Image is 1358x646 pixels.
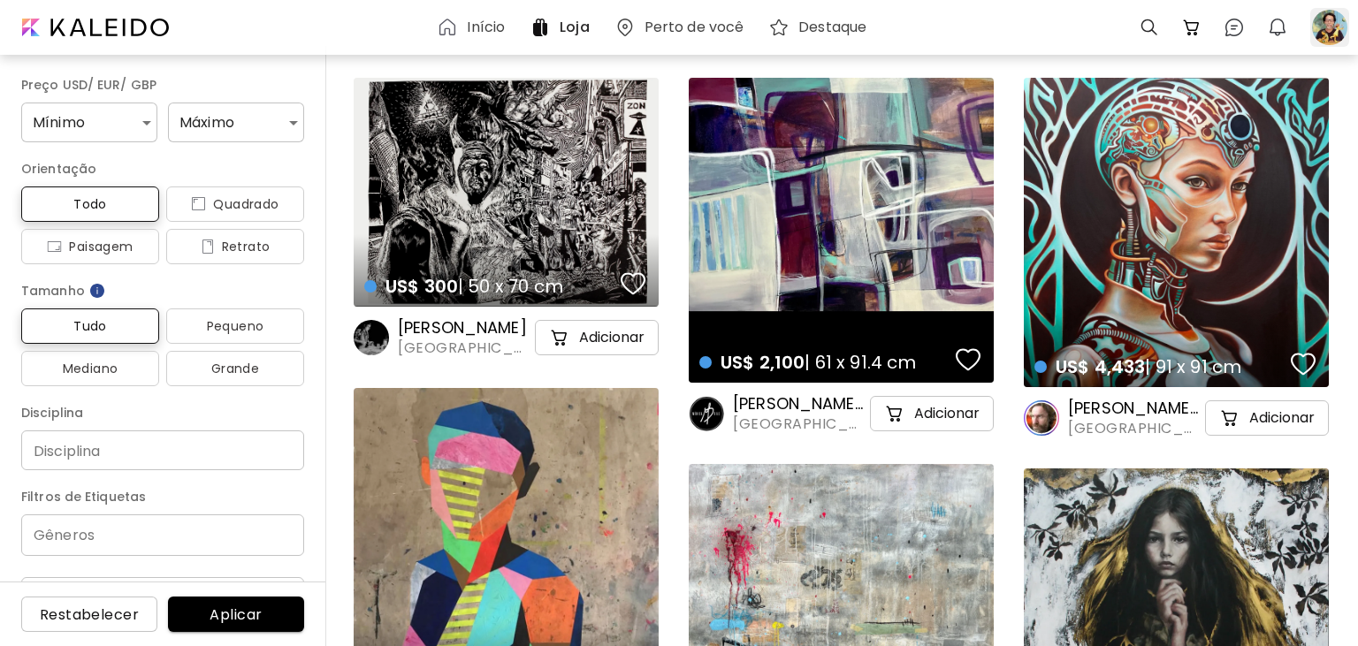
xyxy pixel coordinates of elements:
span: Todo [35,194,145,215]
a: US$ 2,100| 61 x 91.4 cmfavoriteshttps://cdn.kaleido.art/CDN/Artwork/174292/Primary/medium.webp?up... [689,78,994,383]
button: favorites [1286,346,1320,382]
img: cart-icon [884,403,905,424]
button: Mediano [21,351,159,386]
img: info [88,282,106,300]
button: cart-iconAdicionar [535,320,659,355]
button: Todo [21,186,159,222]
button: Pequeno [166,308,304,344]
h6: Filtros de Etiquetas [21,486,304,507]
a: Início [437,17,512,38]
h5: Adicionar [579,329,645,346]
h6: Início [467,20,505,34]
a: [PERSON_NAME][GEOGRAPHIC_DATA], [GEOGRAPHIC_DATA]cart-iconAdicionar [354,317,659,358]
span: [GEOGRAPHIC_DATA], [GEOGRAPHIC_DATA] [398,338,531,358]
a: Loja [530,17,596,38]
h5: Adicionar [914,405,980,422]
h6: [PERSON_NAME] Art [733,393,866,414]
a: Perto de você [614,17,751,38]
button: cart-iconAdicionar [870,396,994,431]
span: Pequeno [180,315,290,337]
h6: Destaque [798,20,866,34]
button: Tudo [21,308,159,344]
span: [GEOGRAPHIC_DATA], [GEOGRAPHIC_DATA] [1068,419,1202,438]
span: Grande [180,358,290,379]
h6: Preço USD/ EUR/ GBP [21,74,304,95]
span: Aplicar [182,605,290,624]
div: Máximo [168,103,304,142]
a: Destaque [768,17,874,38]
span: Quadrado [180,194,290,215]
span: Mediano [35,358,145,379]
button: favorites [951,342,985,377]
button: cart-iconAdicionar [1205,400,1329,436]
img: icon [191,197,206,211]
a: [PERSON_NAME] Art[GEOGRAPHIC_DATA], [GEOGRAPHIC_DATA]cart-iconAdicionar [689,393,994,434]
span: Paisagem [35,236,145,257]
img: cart-icon [1219,407,1240,429]
h6: [PERSON_NAME] [398,317,531,338]
h4: | 50 x 70 cm [364,275,615,298]
h4: | 91 x 91 cm [1034,355,1286,378]
button: Restabelecer [21,597,157,632]
span: US$ 300 [385,274,458,299]
a: US$ 300| 50 x 70 cmfavoriteshttps://cdn.kaleido.art/CDN/Artwork/171422/Primary/medium.webp?update... [354,78,659,307]
span: Restabelecer [35,605,143,624]
h6: [PERSON_NAME] Squire [1068,398,1202,419]
img: cart [1181,17,1202,38]
img: icon [47,239,62,254]
h6: Loja [560,20,589,34]
a: US$ 4,433| 91 x 91 cmfavoriteshttps://cdn.kaleido.art/CDN/Artwork/176173/Primary/medium.webp?upda... [1024,78,1329,387]
h4: | 61 x 91.4 cm [699,351,950,374]
button: favorites [616,266,650,301]
button: Grande [166,351,304,386]
button: Aplicar [168,597,304,632]
button: iconQuadrado [166,186,304,222]
a: [PERSON_NAME] Squire[GEOGRAPHIC_DATA], [GEOGRAPHIC_DATA]cart-iconAdicionar [1024,398,1329,438]
button: bellIcon [1263,12,1293,42]
span: US$ 4,433 [1056,354,1145,379]
span: Retrato [180,236,290,257]
h6: Tamanho [21,280,304,301]
span: US$ 2,100 [721,350,805,375]
span: [GEOGRAPHIC_DATA], [GEOGRAPHIC_DATA] [733,414,866,434]
h6: Disciplina [21,402,304,423]
h6: Perto de você [645,20,744,34]
button: iconPaisagem [21,229,159,264]
img: cart-icon [549,327,570,348]
div: Mínimo [21,103,157,142]
img: chatIcon [1224,17,1245,38]
h5: Adicionar [1249,409,1315,427]
img: icon [201,239,215,254]
img: bellIcon [1267,17,1288,38]
h6: Orientação [21,158,304,179]
button: iconRetrato [166,229,304,264]
span: Tudo [35,315,145,337]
